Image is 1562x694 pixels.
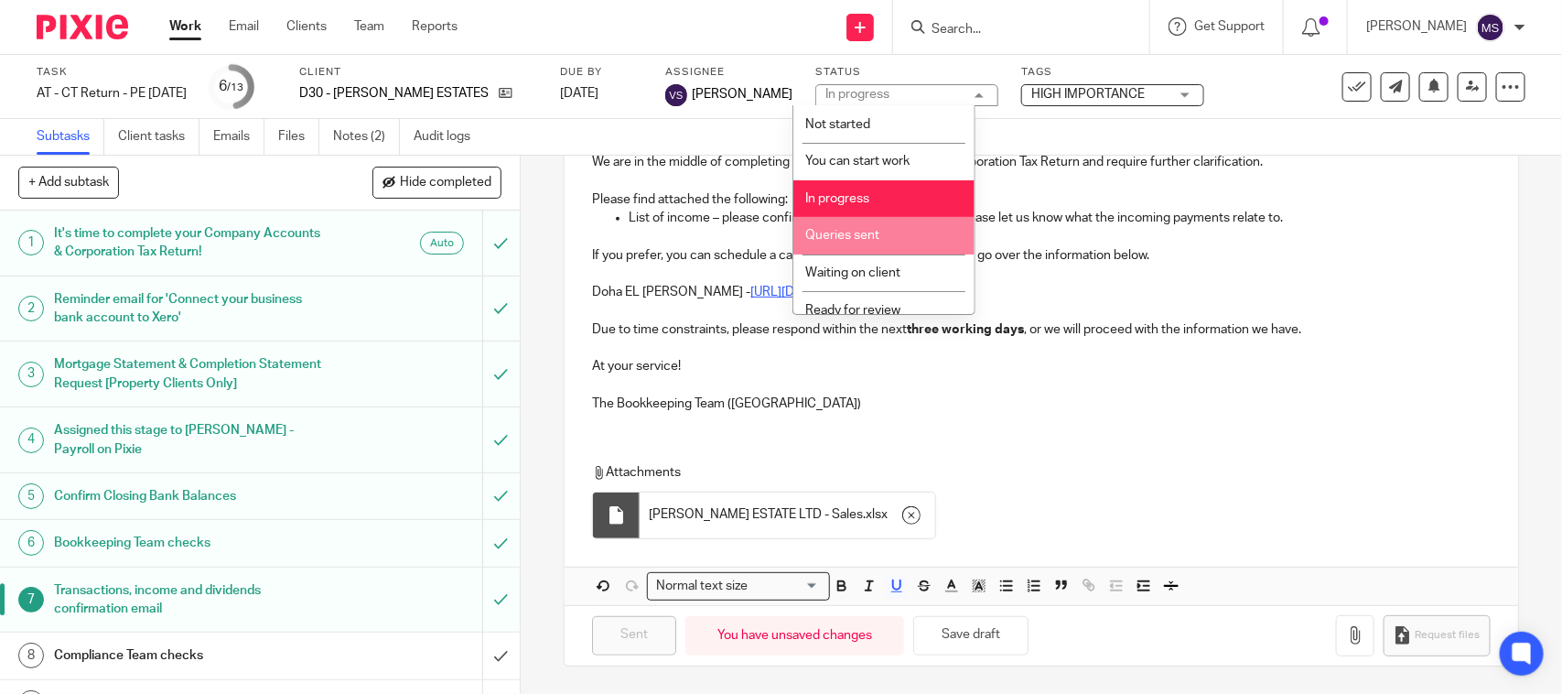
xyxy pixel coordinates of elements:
[805,304,900,317] span: Ready for review
[592,357,1490,375] p: At your service!
[592,616,676,656] input: Sent
[228,82,244,92] small: /13
[18,643,44,668] div: 8
[805,229,879,242] span: Queries sent
[414,119,484,155] a: Audit logs
[592,190,1490,209] p: Please find attached the following:
[54,351,328,397] h1: Mortgage Statement & Completion Statement Request [Property Clients Only]
[649,505,863,524] span: [PERSON_NAME] ESTATE LTD - Sales
[592,463,1465,482] p: Attachments
[354,17,384,36] a: Team
[18,296,44,321] div: 2
[54,417,328,463] h1: Assigned this stage to [PERSON_NAME] - Payroll on Pixie
[372,167,501,198] button: Hide completed
[753,577,819,596] input: Search for option
[652,577,751,596] span: Normal text size
[750,286,881,298] a: [URL][DOMAIN_NAME]
[1021,65,1204,80] label: Tags
[665,65,792,80] label: Assignee
[18,483,44,509] div: 5
[665,84,687,106] img: svg%3E
[54,642,328,669] h1: Compliance Team checks
[220,76,244,97] div: 6
[18,230,44,255] div: 1
[805,266,900,279] span: Waiting on client
[286,17,327,36] a: Clients
[37,84,187,103] div: AT - CT Return - PE [DATE]
[1384,615,1490,656] button: Request files
[907,323,1024,336] strong: three working days
[118,119,199,155] a: Client tasks
[592,395,1490,413] p: The Bookkeeping Team ([GEOGRAPHIC_DATA])
[1476,13,1505,42] img: svg%3E
[54,483,328,510] h1: Confirm Closing Bank Balances
[37,84,187,103] div: AT - CT Return - PE 31-05-2025
[685,616,904,656] div: You have unsaved changes
[913,616,1029,656] button: Save draft
[805,155,910,168] span: You can start work
[213,119,264,155] a: Emails
[412,17,458,36] a: Reports
[1366,17,1467,36] p: [PERSON_NAME]
[805,192,869,205] span: In progress
[1031,88,1145,101] span: HIGH IMPORTANCE
[866,505,888,524] span: xlsx
[169,17,201,36] a: Work
[825,88,889,101] div: In progress
[18,530,44,556] div: 6
[592,153,1490,171] p: We are in the middle of completing your Company Accounts & Corporation Tax Return and require fur...
[37,119,104,155] a: Subtasks
[692,85,792,103] span: [PERSON_NAME]
[592,320,1490,339] p: Due to time constraints, please respond within the next , or we will proceed with the information...
[592,246,1490,265] p: If you prefer, you can schedule a call with me using the link below to go over the information be...
[930,22,1094,38] input: Search
[1416,628,1481,643] span: Request files
[54,529,328,557] h1: Bookkeeping Team checks
[560,65,642,80] label: Due by
[629,209,1490,227] p: List of income – please confirm if this list is correct. If not, please let us know what the inco...
[420,232,464,255] div: Auto
[54,220,328,266] h1: It's time to complete your Company Accounts & Corporation Tax Return!
[18,167,119,198] button: + Add subtask
[640,493,935,538] div: .
[54,577,328,624] h1: Transactions, income and dividends confirmation email
[37,65,187,80] label: Task
[278,119,319,155] a: Files
[229,17,259,36] a: Email
[1194,20,1265,33] span: Get Support
[54,286,328,332] h1: Reminder email for 'Connect your business bank account to Xero'
[647,572,830,601] div: Search for option
[805,118,870,131] span: Not started
[592,283,1490,301] p: Doha EL [PERSON_NAME] -
[815,65,998,80] label: Status
[18,428,44,453] div: 4
[400,176,491,190] span: Hide completed
[333,119,400,155] a: Notes (2)
[18,362,44,387] div: 3
[299,84,490,103] p: D30 - [PERSON_NAME] ESTATES LTD
[560,87,598,100] span: [DATE]
[18,587,44,613] div: 7
[37,15,128,39] img: Pixie
[299,65,537,80] label: Client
